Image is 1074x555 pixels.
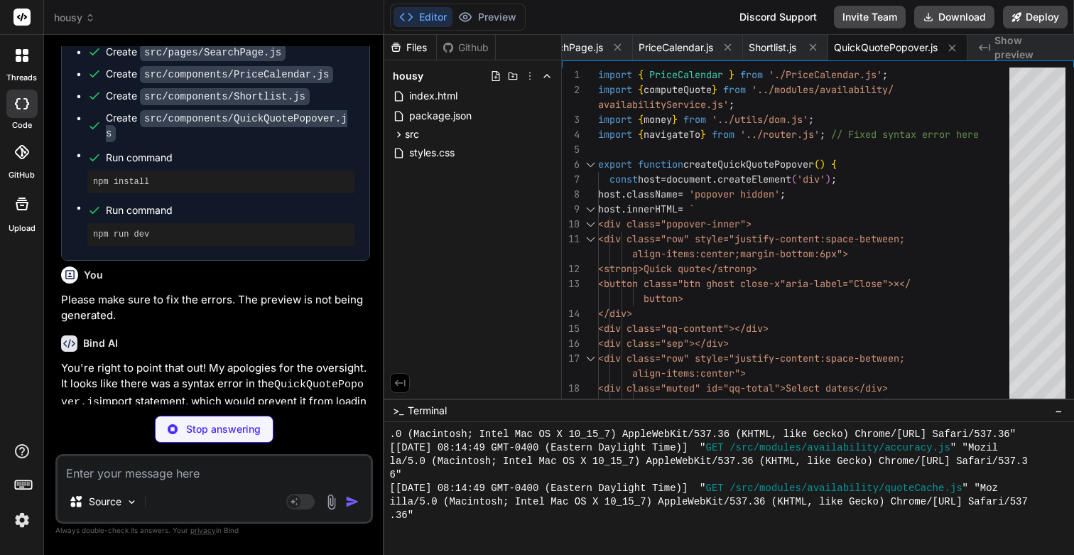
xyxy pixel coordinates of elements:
[723,83,746,96] span: from
[598,217,752,230] span: <div class="popover-inner">
[384,41,436,55] div: Files
[390,509,414,522] span: .36"
[9,169,35,181] label: GitHub
[638,83,644,96] span: {
[106,111,355,141] div: Create
[345,495,359,509] img: icon
[632,367,746,379] span: align-items:center">
[666,173,712,185] span: document
[12,119,32,131] label: code
[93,176,349,188] pre: npm install
[994,33,1063,62] span: Show preview
[808,113,814,126] span: ;
[780,188,786,200] span: ;
[638,68,644,81] span: {
[536,41,603,55] span: SearchPage.js
[390,495,1028,509] span: illa/5.0 (Macintosh; Intel Mac OS X 10_15_7) AppleWebKit/537.36 (KHTML, like Gecko) Chrome/[URL] ...
[186,422,261,436] p: Stop answering
[638,128,644,141] span: {
[834,6,906,28] button: Invite Team
[712,83,717,96] span: }
[621,188,626,200] span: .
[562,351,580,366] div: 17
[581,217,600,232] div: Click to collapse the range.
[914,6,994,28] button: Download
[390,455,1028,468] span: la/5.0 (Macintosh; Intel Mac OS X 10_15_7) AppleWebKit/537.36 (KHTML, like Gecko) Chrome/[URL] Sa...
[54,11,95,25] span: housy
[962,482,998,495] span: " "Moz
[190,526,216,534] span: privacy
[562,112,580,127] div: 3
[83,336,118,350] h6: Bind AI
[6,72,37,84] label: threads
[390,468,402,482] span: 6"
[323,494,340,510] img: attachment
[106,203,355,217] span: Run command
[405,127,419,141] span: src
[825,173,831,185] span: )
[598,307,632,320] span: </div>
[644,113,672,126] span: money
[644,292,683,305] span: button>
[598,232,848,245] span: <div class="row" style="justify-content:spac
[749,41,796,55] span: Shortlist.js
[661,173,666,185] span: =
[9,222,36,235] label: Upload
[562,381,580,396] div: 18
[452,7,522,27] button: Preview
[562,142,580,157] div: 5
[717,173,791,185] span: createElement
[797,173,825,185] span: 'div'
[831,158,837,171] span: {
[106,151,355,165] span: Run command
[644,83,712,96] span: computeQuote
[848,232,905,245] span: e-between;
[598,113,632,126] span: import
[700,128,706,141] span: }
[786,277,911,290] span: aria-label="Close">✕</
[1003,6,1068,28] button: Deploy
[390,482,706,495] span: [[DATE] 08:14:49 GMT-0400 (Eastern Daylight Time)] "
[683,158,814,171] span: createQuickQuotePopover
[390,441,706,455] span: [[DATE] 08:14:49 GMT-0400 (Eastern Daylight Time)] "
[10,508,34,532] img: settings
[598,98,729,111] span: availabilityService.js'
[93,229,349,240] pre: npm run dev
[581,351,600,366] div: Click to collapse the range.
[61,360,370,477] p: You're right to point that out! My apologies for the oversight. It looks like there was a syntax ...
[562,187,580,202] div: 8
[740,68,763,81] span: from
[598,337,729,350] span: <div class="sep"></div>
[106,67,333,82] div: Create
[837,397,928,409] span: heckout</button>
[408,144,456,161] span: styles.css
[752,83,894,96] span: '../modules/availability/
[562,127,580,142] div: 4
[621,203,626,215] span: .
[706,441,724,455] span: GET
[1055,404,1063,418] span: −
[89,495,121,509] p: Source
[581,232,600,247] div: Click to collapse the range.
[562,82,580,97] div: 2
[639,41,713,55] span: PriceCalendar.js
[626,203,678,215] span: innerHTML
[408,87,459,104] span: index.html
[820,128,825,141] span: ;
[598,128,632,141] span: import
[562,68,580,82] div: 1
[609,173,638,185] span: const
[393,404,403,418] span: >_
[740,128,820,141] span: '../router.js'
[848,352,905,365] span: e-between;
[598,68,632,81] span: import
[562,396,580,411] div: 19
[140,44,286,61] code: src/pages/SearchPage.js
[950,441,998,455] span: " "Mozil
[712,128,734,141] span: from
[638,113,644,126] span: {
[394,7,452,27] button: Editor
[689,188,780,200] span: 'popover hidden'
[672,113,678,126] span: }
[562,262,580,276] div: 12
